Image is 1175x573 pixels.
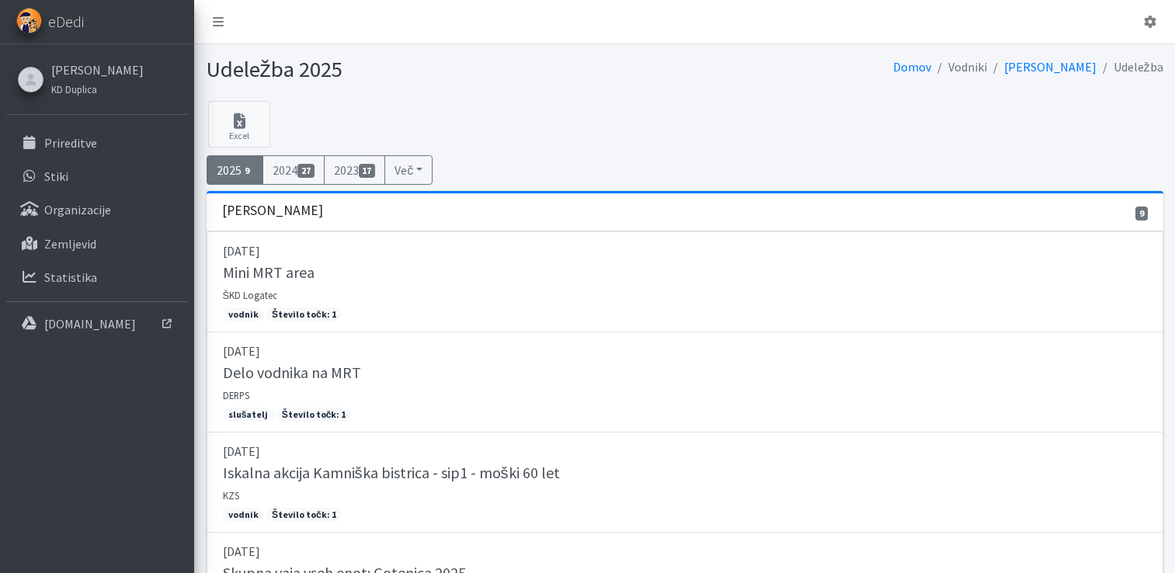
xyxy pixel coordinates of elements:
[223,263,315,282] h5: Mini MRT area
[207,432,1163,533] a: [DATE] Iskalna akcija Kamniška bistrica - sip1 - moški 60 let KZS vodnik Število točk: 1
[223,289,278,301] small: ŠKD Logatec
[324,155,386,185] a: 202317
[223,241,1147,260] p: [DATE]
[242,164,254,178] span: 9
[223,508,264,522] span: vodnik
[1135,207,1148,221] span: 9
[893,59,931,75] a: Domov
[6,161,188,192] a: Stiki
[266,307,342,321] span: Število točk: 1
[44,135,97,151] p: Prireditve
[44,168,68,184] p: Stiki
[16,8,42,33] img: eDedi
[223,542,1147,561] p: [DATE]
[208,101,270,148] a: Excel
[207,332,1163,432] a: [DATE] Delo vodnika na MRT DERPS slušatelj Število točk: 1
[51,79,144,98] a: KD Duplica
[207,231,1163,332] a: [DATE] Mini MRT area ŠKD Logatec vodnik Število točk: 1
[6,127,188,158] a: Prireditve
[276,408,352,422] span: Število točk: 1
[266,508,342,522] span: Število točk: 1
[1004,59,1097,75] a: [PERSON_NAME]
[223,442,1147,460] p: [DATE]
[44,269,97,285] p: Statistika
[44,236,96,252] p: Zemljevid
[48,10,84,33] span: eDedi
[51,61,144,79] a: [PERSON_NAME]
[223,408,274,422] span: slušatelj
[6,194,188,225] a: Organizacije
[262,155,325,185] a: 202427
[931,56,987,78] li: Vodniki
[51,83,97,95] small: KD Duplica
[6,262,188,293] a: Statistika
[44,316,136,332] p: [DOMAIN_NAME]
[223,389,249,401] small: DERPS
[207,56,680,83] h1: Udeležba 2025
[6,228,188,259] a: Zemljevid
[223,342,1147,360] p: [DATE]
[223,307,264,321] span: vodnik
[207,155,264,185] a: 20259
[223,489,239,502] small: KZS
[44,202,111,217] p: Organizacije
[384,155,433,185] button: Več
[223,464,560,482] h5: Iskalna akcija Kamniška bistrica - sip1 - moški 60 let
[297,164,315,178] span: 27
[222,203,323,219] h3: [PERSON_NAME]
[6,308,188,339] a: [DOMAIN_NAME]
[359,164,376,178] span: 17
[1097,56,1163,78] li: Udeležba
[223,363,361,382] h5: Delo vodnika na MRT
